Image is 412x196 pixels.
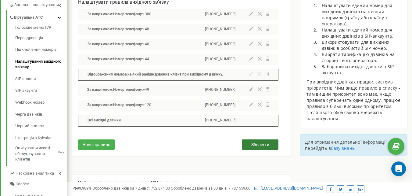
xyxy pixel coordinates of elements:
p: +49 [87,87,191,93]
span: Номер телефону: [113,87,143,92]
span: Наскрізна аналітика [16,171,54,176]
a: Підключення номерів [15,44,67,56]
div: За напрямком:Номер телефону:+49[PHONE_NUMBER] [78,84,278,96]
p: [PHONE_NUMBER] [205,102,235,108]
a: [EMAIL_ADDRESS][DOMAIN_NAME] [254,186,323,190]
span: За напрямком: [87,42,113,46]
u: 1 752 874,00 [148,186,170,190]
span: 99,989% [73,186,91,190]
p: +120 [87,102,191,108]
p: [PHONE_NUMBER] [205,42,235,47]
a: Налаштування вихідного зв’язку [15,56,67,73]
a: Черга дзвінків [15,109,67,120]
a: Колбек [9,179,67,190]
span: За напрямком: [87,12,113,16]
span: Оброблено дзвінків за 7 днів : [92,186,170,190]
p: [PHONE_NUMBER] [205,87,235,93]
p: [PHONE_NUMBER] [205,118,235,124]
div: За напрямком:Номер телефону:+120[PHONE_NUMBER] [78,100,278,111]
p: [PHONE_NUMBER] [205,12,235,17]
div: Open Intercom Messenger [391,161,406,176]
span: Номер телефону: [113,42,143,46]
span: Відображення номера на який раніше дзвонив клієнт при вихідному дзвінку. [88,72,223,76]
p: +40 [87,42,191,47]
a: Наскрізна аналітика [9,166,67,179]
span: Всi вихiднi дзвінки [88,118,121,122]
a: Webhook номер [15,97,67,109]
span: Номер телефону: [113,103,143,107]
div: За напрямком:Номер телефону:+48[PHONE_NUMBER] [78,24,278,35]
div: За напрямком:Номер телефону:+40[PHONE_NUMBER] [78,39,278,50]
span: Віртуальна АТС [14,15,43,20]
div: Після цього обов'язково збережіть налаштування. [306,109,401,122]
a: SIP шлюзи [15,73,67,85]
p: +380 [87,12,191,17]
div: За напрямком:Номер телефону:+44[PHONE_NUMBER] [78,54,278,65]
a: SIP акаунти [15,85,67,97]
li: Заборонити вихідні дзвінки з SIP-аккаунта. [319,64,401,76]
span: За напрямком: [87,27,113,31]
span: Номер телефону: [113,57,143,61]
span: Оброблено дзвінків за 30 днів : [171,186,250,190]
button: Нове правило [78,139,115,150]
span: Заборонити вихідні дзвінки для SIP-акаунтів [78,180,178,186]
span: За напрямком: [87,103,113,107]
p: +44 [87,57,191,62]
a: базу знань [331,145,355,151]
u: 7 787 559,00 [228,186,250,190]
div: Відображення номера на який раніше дзвонив клієнт при вихідному дзвінку. [78,69,278,81]
div: При вихідних дзвінках працює система пріоритетів. Чим вище правило в списку - тим вищий приоритет... [306,79,401,109]
span: Номер телефону: [113,12,143,16]
button: Зберегти [242,139,278,150]
span: За напрямком: [87,57,113,61]
span: Загальні налаштування [14,2,59,8]
span: Номер телефону: [113,27,143,31]
a: Переадресація [15,32,67,44]
span: Нове правило [82,142,110,147]
a: Віртуальна АТС [9,10,67,23]
li: Налаштувати єдиний номер для вихідних дзвінків на певний напрямок (країну або країну + оператора). [319,2,401,27]
p: [PHONE_NUMBER] [205,27,235,32]
a: Чорний список [15,120,67,132]
li: Використовувати для вихідних дзвінків особистий SIP номер. [319,39,401,51]
a: Голосове меню IVR [15,25,67,32]
li: Вибрати тарифікацію дзвінків на стороні свого оператора. [319,51,401,64]
p: +48 [87,27,191,32]
li: Налаштувати єдиний номер для вихідних дзвінків з SIP-аккаунта. [319,27,401,39]
p: [PHONE_NUMBER] [205,57,235,62]
a: Інтеграція з Kyivstar [15,132,67,144]
a: Опитування якості обслуговування клієнтівBeta [15,144,67,162]
div: За напрямком:Номер телефону:+380[PHONE_NUMBER] [78,9,278,20]
p: Для отримання детальної інформації перейдіть в [305,139,403,151]
span: За напрямком: [87,87,113,92]
span: Зберегти [251,142,269,147]
span: Колбек [16,181,29,187]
